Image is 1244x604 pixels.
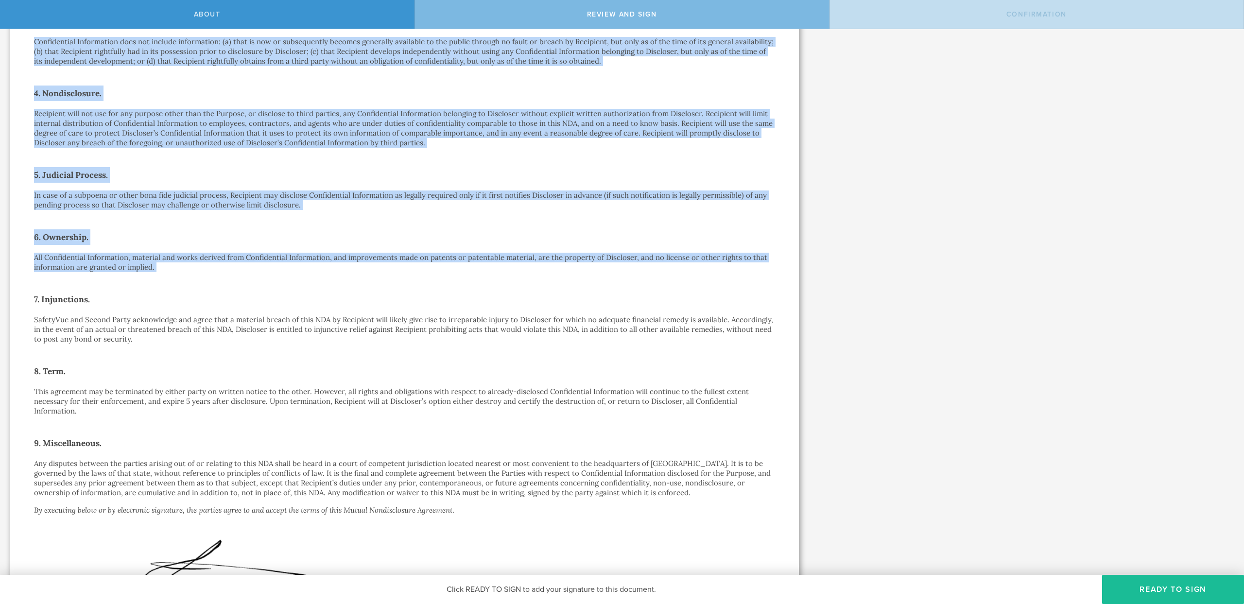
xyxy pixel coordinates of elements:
h2: 7. Injunctions. [34,292,775,307]
p: In case of a subpoena or other bona fide judicial process, Recipient may disclose Confidential In... [34,190,775,210]
p: Any disputes between the parties arising out of or relating to this NDA shall be heard in a court... [34,459,775,498]
h2: 6. Ownership. [34,229,775,245]
span: About [194,10,221,18]
p: SafetyVue and Second Party acknowledge and agree that a material breach of this NDA by Recipient ... [34,315,775,344]
p: Recipient will not use for any purpose other than the Purpose, or disclose to third parties, any ... [34,109,775,148]
h2: 9. Miscellaneous. [34,435,775,451]
span: Confirmation [1006,10,1067,18]
span: Review and sign [587,10,657,18]
p: . [34,505,775,515]
h2: 5. Judicial Process. [34,167,775,183]
h2: 8. Term. [34,363,775,379]
button: Ready to Sign [1102,575,1244,604]
p: Confidential Information does not include information: (a) that is now or subsequently becomes ge... [34,37,775,66]
i: By executing below or by electronic signature, the parties agree to and accept the terms of this ... [34,505,452,515]
p: All Confidential Information, material and works derived from Confidential Information, and impro... [34,253,775,272]
h2: 4. Nondisclosure. [34,86,775,101]
p: This agreement may be terminated by either party on written notice to the other. However, all rig... [34,387,775,416]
